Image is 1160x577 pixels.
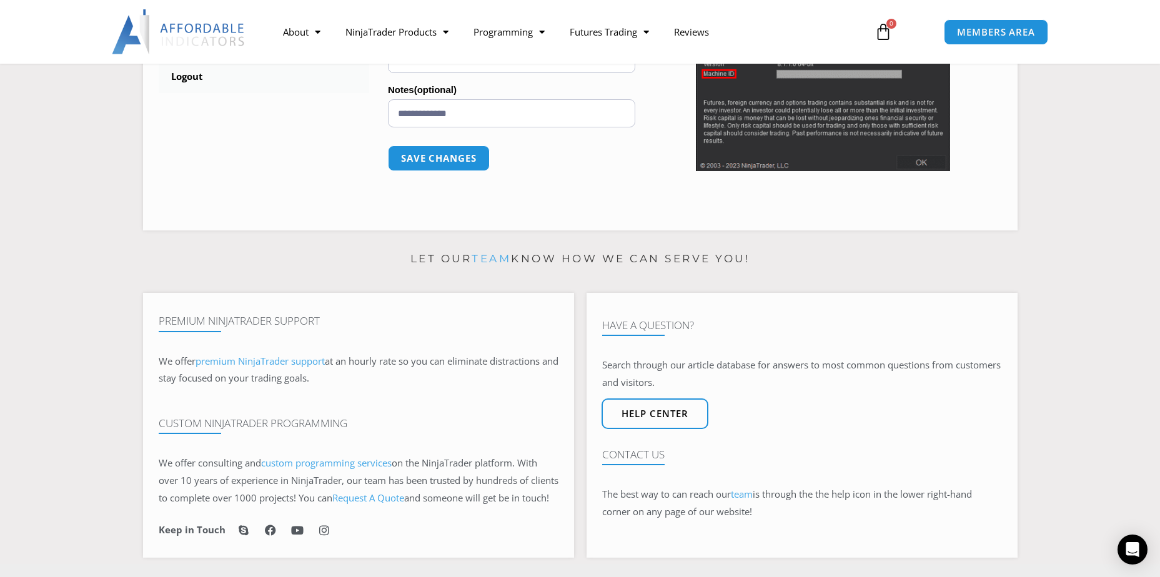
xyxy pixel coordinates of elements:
a: About [270,17,333,46]
h4: Custom NinjaTrader Programming [159,417,558,430]
a: NinjaTrader Products [333,17,461,46]
span: Help center [622,409,688,418]
a: Help center [602,398,708,429]
a: Programming [461,17,557,46]
span: We offer consulting and [159,456,392,469]
button: Save changes [388,145,490,171]
a: MEMBERS AREA [944,19,1048,45]
a: team [472,252,511,265]
a: Logout [159,61,370,93]
span: on the NinjaTrader platform. With over 10 years of experience in NinjaTrader, our team has been t... [159,456,558,504]
div: Open Intercom Messenger [1118,535,1148,565]
a: Reviews [662,17,721,46]
h4: Have A Question? [602,319,1002,332]
a: custom programming services [261,456,392,469]
p: Search through our article database for answers to most common questions from customers and visit... [602,357,1002,392]
a: Futures Trading [557,17,662,46]
a: 0 [856,14,911,50]
p: The best way to can reach our is through the the help icon in the lower right-hand corner on any ... [602,486,1002,521]
span: (optional) [414,84,457,95]
h4: Contact Us [602,448,1002,461]
a: team [731,488,753,500]
p: Let our know how we can serve you! [143,249,1018,269]
span: 0 [886,19,896,29]
img: Screenshot 2025-01-17 114931 | Affordable Indicators – NinjaTrader [696,20,950,171]
a: premium NinjaTrader support [196,355,325,367]
h6: Keep in Touch [159,524,226,536]
nav: Menu [270,17,860,46]
a: Request A Quote [332,491,404,504]
h4: Premium NinjaTrader Support [159,315,558,327]
img: LogoAI | Affordable Indicators – NinjaTrader [112,9,246,54]
span: MEMBERS AREA [957,27,1035,37]
label: Notes [388,81,635,99]
span: We offer [159,355,196,367]
span: at an hourly rate so you can eliminate distractions and stay focused on your trading goals. [159,355,558,385]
